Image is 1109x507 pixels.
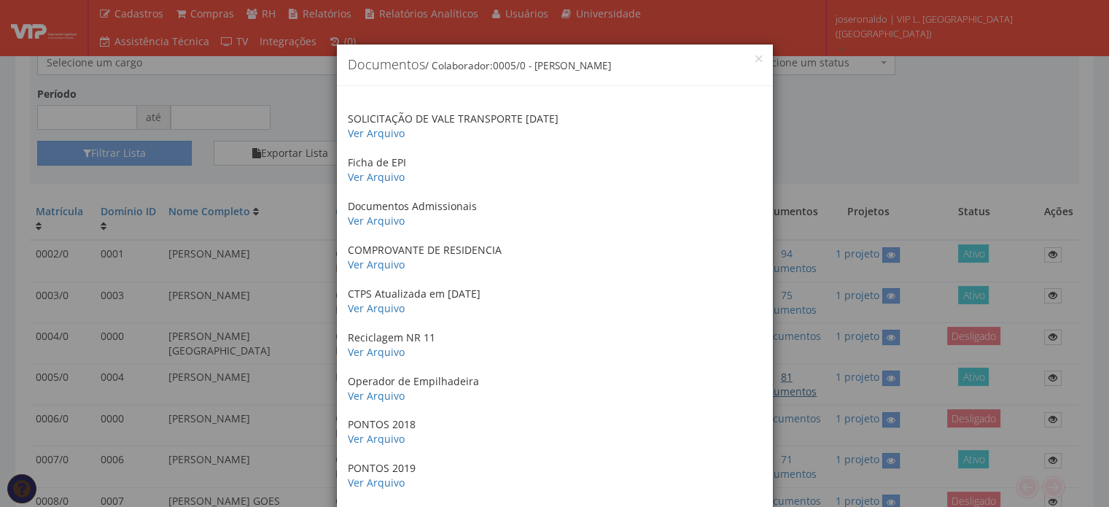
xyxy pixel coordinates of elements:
[348,199,762,228] p: Documentos Admissionais
[348,461,762,490] p: PONTOS 2019
[493,59,611,72] span: 0005/0 - [PERSON_NAME]
[348,214,405,228] a: Ver Arquivo
[348,170,405,184] a: Ver Arquivo
[348,345,405,359] a: Ver Arquivo
[348,55,762,74] h4: Documentos
[348,417,762,446] p: PONTOS 2018
[348,126,405,140] a: Ver Arquivo
[348,112,762,141] p: SOLICITAÇÃO DE VALE TRANSPORTE [DATE]
[348,287,762,316] p: CTPS Atualizada em [DATE]
[348,389,405,403] a: Ver Arquivo
[348,258,405,271] a: Ver Arquivo
[348,330,762,360] p: Reciclagem NR 11
[348,243,762,272] p: COMPROVANTE DE RESIDENCIA
[348,155,762,185] p: Ficha de EPI
[348,301,405,315] a: Ver Arquivo
[348,374,762,403] p: Operador de Empilhadeira
[755,55,762,62] button: Close
[348,476,405,489] a: Ver Arquivo
[425,59,611,72] small: / Colaborador:
[348,432,405,446] a: Ver Arquivo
